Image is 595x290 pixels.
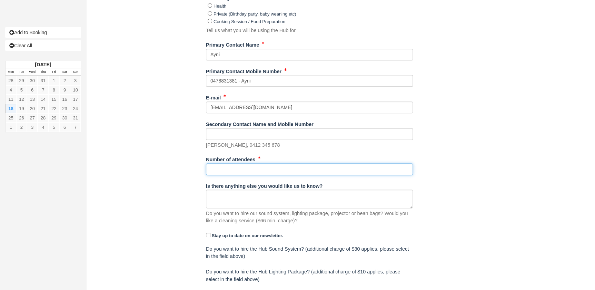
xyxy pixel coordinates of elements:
label: Is there anything else you would like us to know? [206,180,323,190]
a: 28 [6,76,16,85]
strong: Stay up to date on our newsletter. [211,233,283,238]
p: Tell us what you will be using the Hub for [206,27,296,34]
a: 7 [38,85,48,95]
a: 29 [16,76,27,85]
a: 20 [27,104,38,113]
a: 27 [27,113,38,123]
label: Secondary Contact Name and Mobile Number [206,118,314,128]
a: 12 [16,95,27,104]
a: 5 [16,85,27,95]
th: Wed [27,68,38,76]
a: 31 [38,76,48,85]
a: 16 [59,95,70,104]
a: 11 [6,95,16,104]
a: 15 [49,95,59,104]
strong: [DATE] [35,62,51,67]
label: Primary Contact Name [206,39,259,49]
a: 23 [59,104,70,113]
a: 18 [6,104,16,113]
a: 5 [49,123,59,132]
label: Number of attendees [206,154,255,163]
a: 4 [38,123,48,132]
a: 4 [6,85,16,95]
a: 24 [70,104,81,113]
a: 22 [49,104,59,113]
a: 3 [27,123,38,132]
a: 14 [38,95,48,104]
a: 6 [59,123,70,132]
th: Sun [70,68,81,76]
label: Primary Contact Mobile Number [206,66,281,75]
a: 9 [59,85,70,95]
th: Thu [38,68,48,76]
p: Do you want to hire the Hub Sound System? (additional charge of $30 applies, please select in the... [206,245,413,260]
a: 6 [27,85,38,95]
a: 1 [49,76,59,85]
a: 21 [38,104,48,113]
label: Private (Birthday party, baby weaning etc) [214,11,296,17]
a: 10 [70,85,81,95]
a: 30 [59,113,70,123]
th: Tue [16,68,27,76]
a: Add to Booking [5,27,81,38]
input: Stay up to date on our newsletter. [206,233,210,237]
a: 13 [27,95,38,104]
p: Do you want to hire the Hub Lighting Package? (additional charge of $10 applies, please select in... [206,268,413,282]
a: 25 [6,113,16,123]
label: Health [214,3,226,9]
a: Clear All [5,40,81,51]
a: 17 [70,95,81,104]
a: 2 [59,76,70,85]
p: [PERSON_NAME], 0412 345 678 [206,142,280,149]
a: 7 [70,123,81,132]
a: 29 [49,113,59,123]
a: 2 [16,123,27,132]
a: 3 [70,76,81,85]
a: 28 [38,113,48,123]
p: Do you want to hire our sound system, lighting package, projector or bean bags? Would you like a ... [206,210,413,224]
a: 30 [27,76,38,85]
label: E-mail [206,92,221,101]
th: Fri [49,68,59,76]
a: 1 [6,123,16,132]
label: Cooking Session / Food Preparation [214,19,285,24]
a: 31 [70,113,81,123]
a: 19 [16,104,27,113]
a: 26 [16,113,27,123]
th: Sat [59,68,70,76]
th: Mon [6,68,16,76]
a: 8 [49,85,59,95]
